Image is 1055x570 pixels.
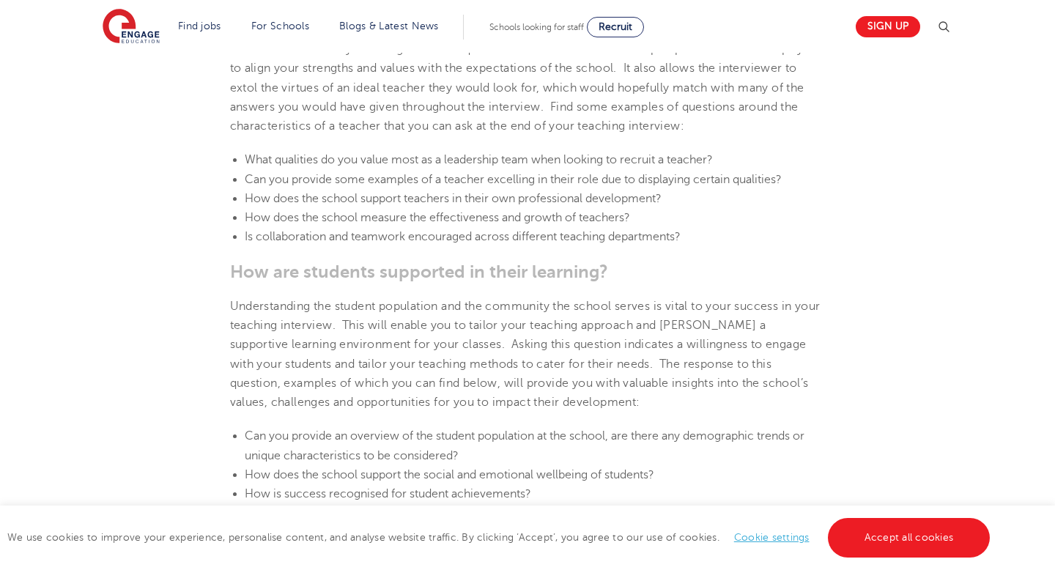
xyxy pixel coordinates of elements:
span: How does the school support teachers in their own professional development? [245,192,662,205]
span: We use cookies to improve your experience, personalise content, and analyse website traffic. By c... [7,532,993,543]
a: Recruit [587,17,644,37]
span: How are students supported in their learning? [230,262,608,282]
span: How does the school support the social and emotional wellbeing of students? [245,468,654,481]
a: For Schools [251,21,309,32]
a: Sign up [856,16,920,37]
span: How is success recognised for student achievements? [245,487,531,500]
span: Can you provide some examples of a teacher excelling in their role due to displaying certain qual... [245,173,782,186]
a: Accept all cookies [828,518,991,558]
span: What qualities do you value most as a leadership team when looking to recruit a teacher? [245,153,713,166]
span: Recruit [599,21,632,32]
span: Questions that show your intrigue in what qualities the school looks for in a prospective teacher... [230,42,818,133]
span: Can you provide an overview of the student population at the school, are there any demographic tr... [245,429,804,462]
span: Is collaboration and teamwork encouraged across different teaching departments? [245,230,681,243]
a: Cookie settings [734,532,810,543]
a: Blogs & Latest News [339,21,439,32]
span: Schools looking for staff [489,22,584,32]
span: How does the school measure the effectiveness and growth of teachers? [245,211,630,224]
a: Find jobs [178,21,221,32]
span: Understanding the student population and the community the school serves is vital to your success... [230,300,821,409]
img: Engage Education [103,9,160,45]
